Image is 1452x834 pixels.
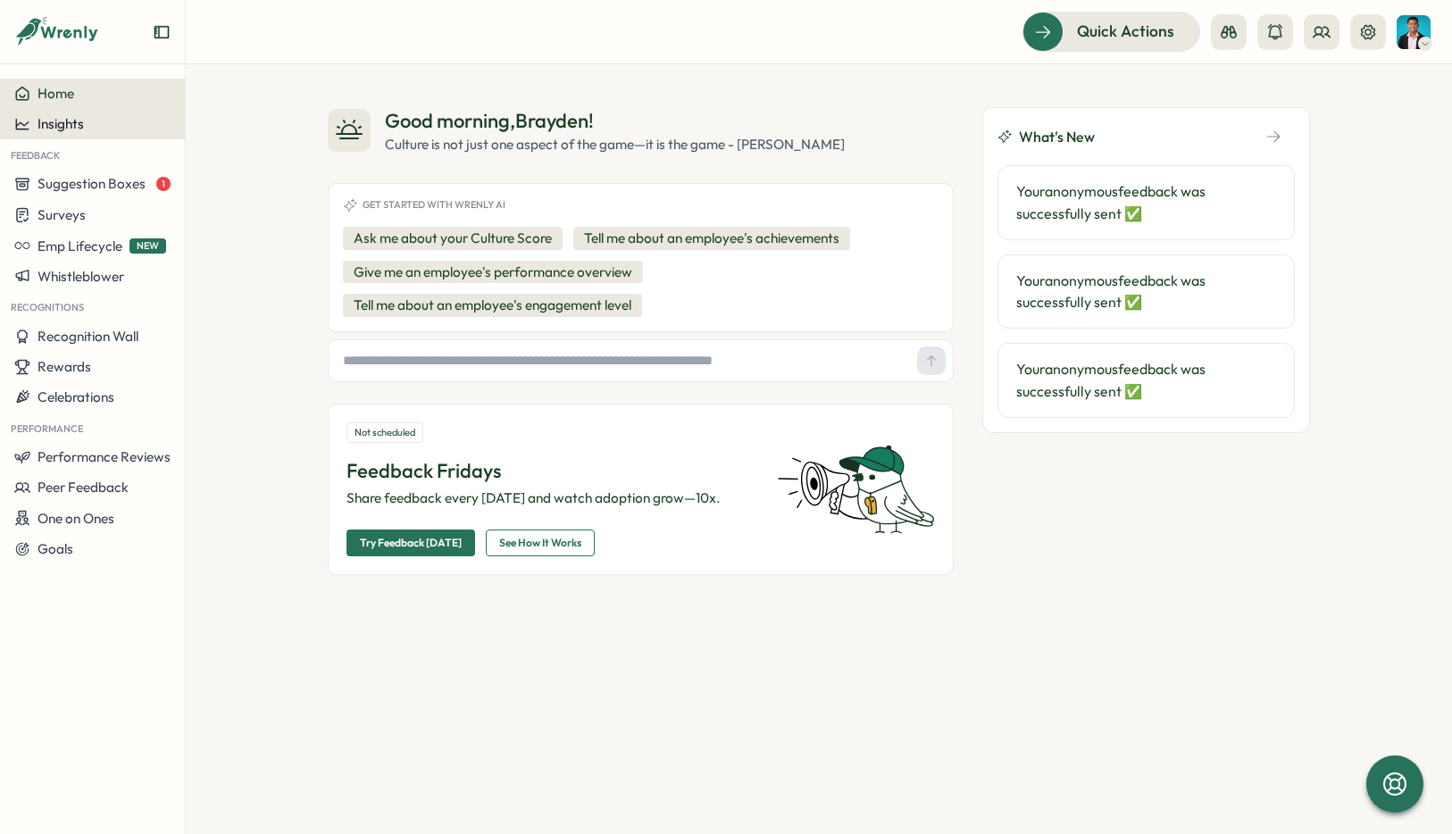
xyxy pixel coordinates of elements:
[38,388,114,405] span: Celebrations
[38,175,146,192] span: Suggestion Boxes
[1077,20,1174,43] span: Quick Actions
[129,238,166,254] span: NEW
[153,23,171,41] button: Expand sidebar
[38,448,171,465] span: Performance Reviews
[38,540,73,557] span: Goals
[38,479,129,496] span: Peer Feedback
[346,530,475,556] button: Try Feedback [DATE]
[385,107,845,135] div: Good morning , Brayden !
[156,177,171,191] span: 1
[343,261,643,284] button: Give me an employee's performance overview
[346,457,755,485] p: Feedback Fridays
[486,530,595,556] button: See How It Works
[38,510,114,527] span: One on Ones
[38,115,84,132] span: Insights
[1016,358,1276,403] p: Your anonymous feedback was successfully sent ✅
[343,294,642,317] button: Tell me about an employee's engagement level
[360,530,462,555] span: Try Feedback [DATE]
[1019,126,1095,148] span: What's New
[346,488,755,508] p: Share feedback every [DATE] and watch adoption grow—10x.
[385,135,845,154] div: Culture is not just one aspect of the game—it is the game - [PERSON_NAME]
[38,268,124,285] span: Whistleblower
[38,238,122,254] span: Emp Lifecycle
[343,227,563,250] button: Ask me about your Culture Score
[573,227,850,250] button: Tell me about an employee's achievements
[38,85,74,102] span: Home
[499,530,581,555] span: See How It Works
[38,358,91,375] span: Rewards
[1016,180,1276,225] p: Your anonymous feedback was successfully sent ✅
[38,206,86,223] span: Surveys
[38,328,138,345] span: Recognition Wall
[363,199,505,211] span: Get started with Wrenly AI
[1016,270,1276,314] p: Your anonymous feedback was successfully sent ✅
[346,422,423,443] div: Not scheduled
[1397,15,1431,49] img: Brayden Antonio
[1022,12,1200,51] button: Quick Actions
